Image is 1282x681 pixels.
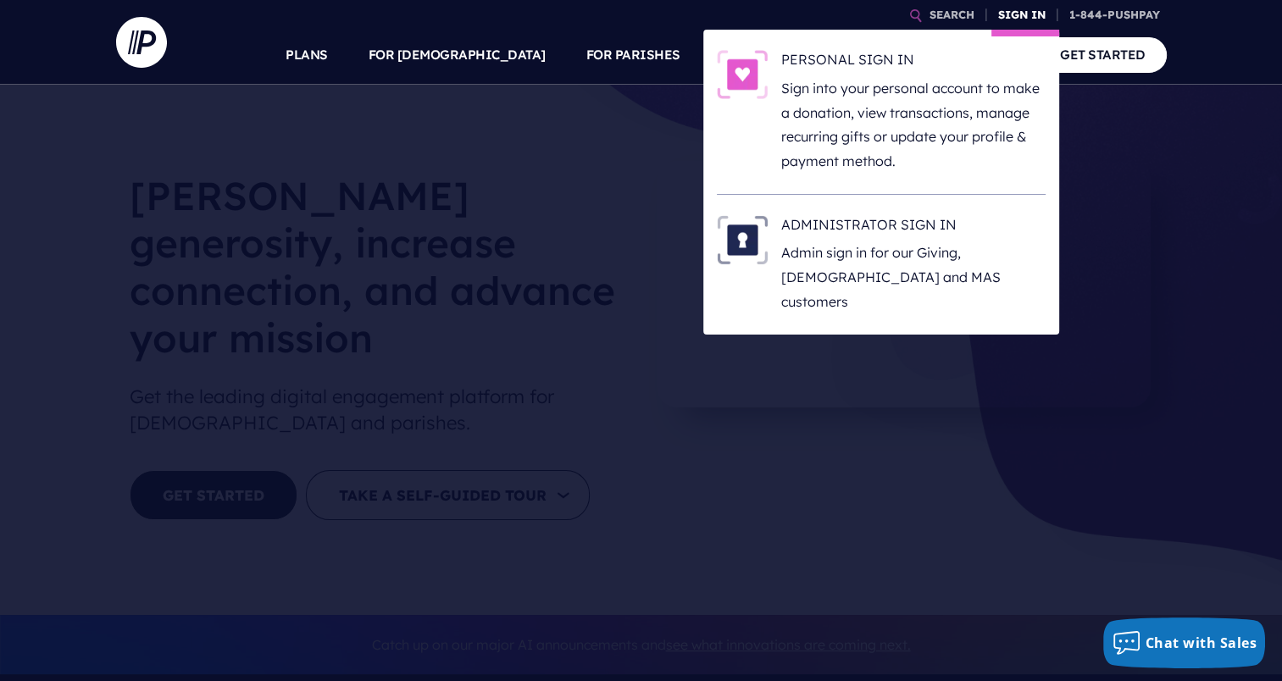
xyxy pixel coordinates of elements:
img: ADMINISTRATOR SIGN IN - Illustration [717,215,768,264]
a: COMPANY [936,25,999,85]
a: GET STARTED [1039,37,1167,72]
span: Chat with Sales [1146,634,1257,652]
a: EXPLORE [836,25,896,85]
a: SOLUTIONS [721,25,796,85]
h6: ADMINISTRATOR SIGN IN [781,215,1046,241]
h6: PERSONAL SIGN IN [781,50,1046,75]
a: FOR [DEMOGRAPHIC_DATA] [369,25,546,85]
p: Sign into your personal account to make a donation, view transactions, manage recurring gifts or ... [781,76,1046,174]
img: PERSONAL SIGN IN - Illustration [717,50,768,99]
a: ADMINISTRATOR SIGN IN - Illustration ADMINISTRATOR SIGN IN Admin sign in for our Giving, [DEMOGRA... [717,215,1046,314]
p: Admin sign in for our Giving, [DEMOGRAPHIC_DATA] and MAS customers [781,241,1046,313]
a: PERSONAL SIGN IN - Illustration PERSONAL SIGN IN Sign into your personal account to make a donati... [717,50,1046,174]
button: Chat with Sales [1103,617,1266,668]
a: PLANS [286,25,328,85]
a: FOR PARISHES [586,25,680,85]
